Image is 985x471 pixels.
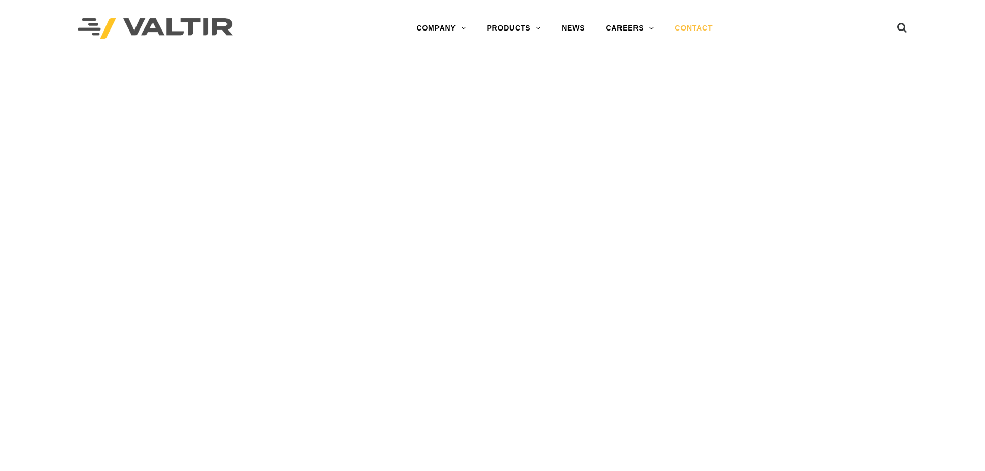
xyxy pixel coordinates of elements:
a: PRODUCTS [476,18,551,39]
img: Valtir [78,18,233,39]
a: NEWS [551,18,595,39]
a: COMPANY [406,18,476,39]
a: CAREERS [595,18,664,39]
a: CONTACT [664,18,723,39]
